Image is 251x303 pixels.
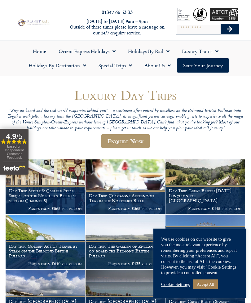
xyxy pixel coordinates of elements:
nav: Menu [3,44,248,73]
h1: Day trip: Golden Age of Travel by Steam on the Belmond British Pullman [9,244,82,258]
p: Prices from £640 per person [9,261,82,266]
p: Prices from £445 per person [169,206,242,211]
a: Special Trips [92,58,138,73]
a: Holidays by Rail [122,44,176,58]
img: Planet Rail Train Holidays Logo [17,19,50,27]
p: Prices from £565 per person [9,206,82,211]
a: Orient Express Holidays [52,44,122,58]
h1: Day trip: The Garden of England on board the Belmond British Pullman [89,244,162,258]
h1: Luxury Day Trips [6,88,245,102]
div: We use cookies on our website to give you the most relevant experience by remembering your prefer... [161,236,239,275]
h6: [DATE] to [DATE] 9am – 5pm Outside of these times please leave a message on our 24/7 enquiry serv... [68,19,166,36]
a: Luxury Trains [176,44,225,58]
button: Search [221,24,239,34]
a: Day trip: The Garden of England on board the Belmond British Pullman Prices from £435 per person [86,215,165,270]
a: Home [27,44,52,58]
a: Enquire Now [101,134,150,148]
a: Cookie Settings [161,282,190,287]
a: Day Trip: Champagne Afternoon Tea on the Northern Belle Prices from £365 per person [86,159,165,214]
h1: Day Trip: Settle & Carlisle Steam Special on the Northern Belle (as seen on Channel 5) [9,188,82,203]
a: London Luxury Short Break & The Great British Seaside on the British Pullman – Day trips to [GEOG... [165,215,245,270]
p: Prices from £365 per person [89,206,162,211]
a: About Us [138,58,177,73]
a: Accept All [193,279,218,289]
p: “Step on board and the real world evaporates behind you” – a sentiment often voiced by travellers... [6,108,245,131]
a: Day Trip: Great British [DATE] Lunch on the [GEOGRAPHIC_DATA] Prices from £445 per person [165,159,245,214]
a: Holidays by Destination [22,58,92,73]
h1: Day Trip: Champagne Afternoon Tea on the Northern Belle [89,193,162,203]
a: Start your Journey [177,58,229,73]
h1: Day Trip: Great British [DATE] Lunch on the [GEOGRAPHIC_DATA] [169,188,242,203]
a: 01347 66 53 33 [102,8,133,16]
p: Prices from £435 per person [89,261,162,266]
a: Day Trip: Settle & Carlisle Steam Special on the Northern Belle (as seen on Channel 5) Prices fro... [6,159,86,214]
a: Day trip: Golden Age of Travel by Steam on the Belmond British Pullman Prices from £640 per person [6,215,86,270]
